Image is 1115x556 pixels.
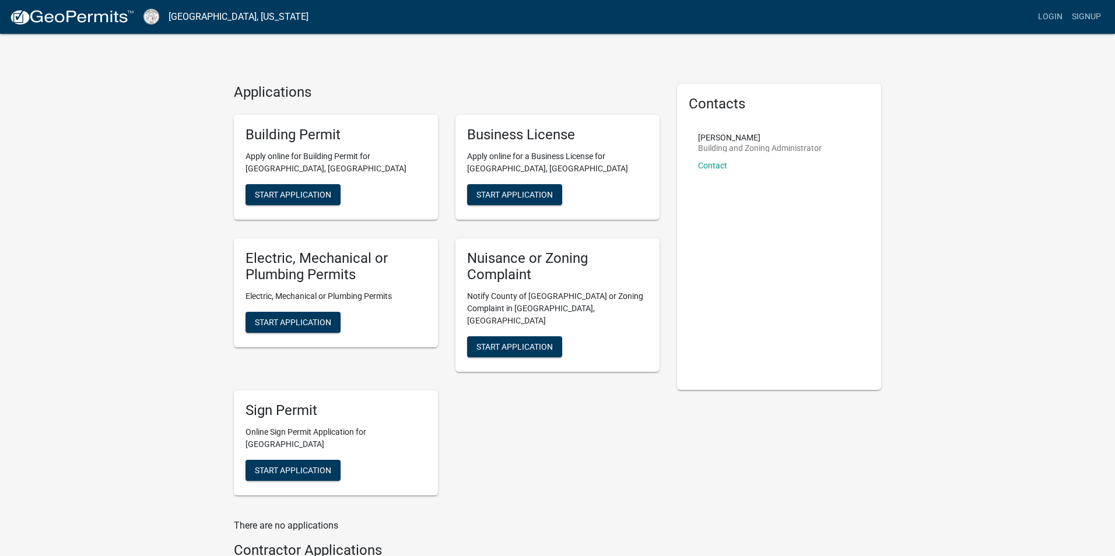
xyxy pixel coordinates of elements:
span: Start Application [476,342,553,351]
button: Start Application [246,312,341,333]
h5: Nuisance or Zoning Complaint [467,250,648,284]
button: Start Application [246,460,341,481]
span: Start Application [255,189,331,199]
button: Start Application [467,336,562,357]
p: Apply online for Building Permit for [GEOGRAPHIC_DATA], [GEOGRAPHIC_DATA] [246,150,426,175]
a: Contact [698,161,727,170]
h5: Sign Permit [246,402,426,419]
p: Building and Zoning Administrator [698,144,822,152]
a: [GEOGRAPHIC_DATA], [US_STATE] [169,7,308,27]
img: Cook County, Georgia [143,9,159,24]
h5: Contacts [689,96,869,112]
span: Start Application [255,465,331,474]
a: Signup [1067,6,1106,28]
p: Notify County of [GEOGRAPHIC_DATA] or Zoning Complaint in [GEOGRAPHIC_DATA], [GEOGRAPHIC_DATA] [467,290,648,327]
span: Start Application [476,189,553,199]
p: There are no applications [234,519,660,533]
span: Start Application [255,318,331,327]
wm-workflow-list-section: Applications [234,84,660,505]
h5: Business License [467,126,648,143]
a: Login [1033,6,1067,28]
h4: Applications [234,84,660,101]
p: Apply online for a Business License for [GEOGRAPHIC_DATA], [GEOGRAPHIC_DATA] [467,150,648,175]
p: [PERSON_NAME] [698,133,822,142]
h5: Electric, Mechanical or Plumbing Permits [246,250,426,284]
p: Electric, Mechanical or Plumbing Permits [246,290,426,302]
button: Start Application [467,184,562,205]
h5: Building Permit [246,126,426,143]
p: Online Sign Permit Application for [GEOGRAPHIC_DATA] [246,426,426,451]
button: Start Application [246,184,341,205]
